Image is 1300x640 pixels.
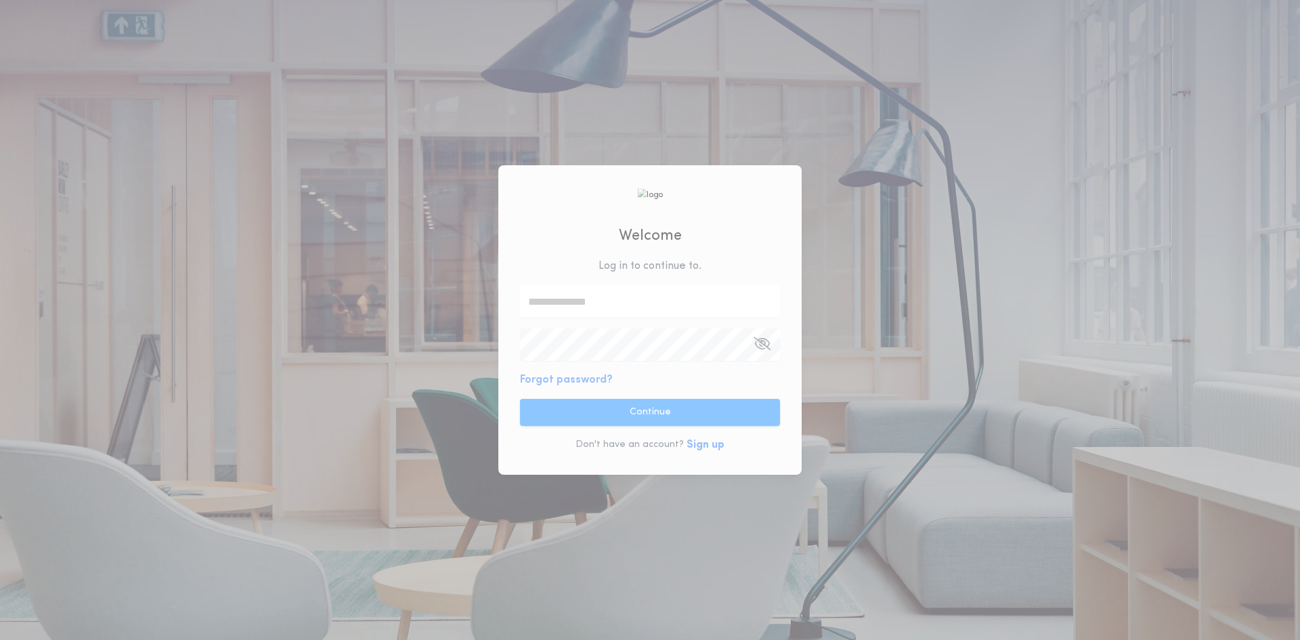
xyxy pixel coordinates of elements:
[520,372,613,388] button: Forgot password?
[687,437,724,453] button: Sign up
[599,258,701,274] p: Log in to continue to .
[619,225,682,247] h2: Welcome
[637,188,663,201] img: logo
[576,438,684,452] p: Don't have an account?
[520,399,780,426] button: Continue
